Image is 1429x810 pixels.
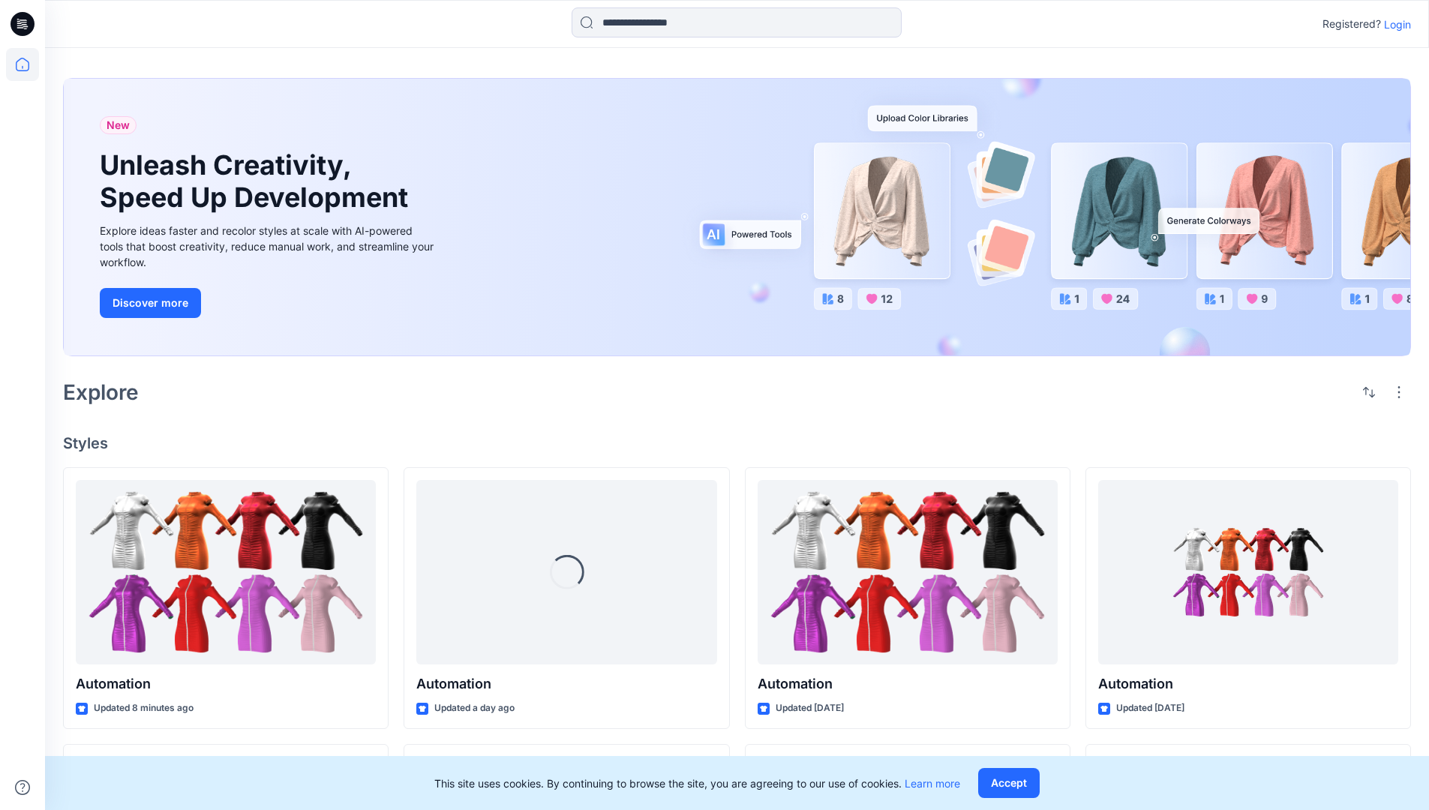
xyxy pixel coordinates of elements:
button: Accept [978,768,1040,798]
p: Automation [1098,673,1398,694]
span: New [107,116,130,134]
p: Automation [76,673,376,694]
p: Updated [DATE] [1116,700,1184,716]
p: This site uses cookies. By continuing to browse the site, you are agreeing to our use of cookies. [434,775,960,791]
p: Automation [758,673,1058,694]
button: Discover more [100,288,201,318]
h4: Styles [63,434,1411,452]
p: Updated a day ago [434,700,515,716]
div: Explore ideas faster and recolor styles at scale with AI-powered tools that boost creativity, red... [100,223,437,270]
a: Learn more [905,777,960,790]
p: Automation [416,673,716,694]
p: Login [1384,16,1411,32]
p: Registered? [1322,15,1381,33]
a: Discover more [100,288,437,318]
a: Automation [758,480,1058,665]
a: Automation [76,480,376,665]
p: Updated 8 minutes ago [94,700,194,716]
h2: Explore [63,380,139,404]
p: Updated [DATE] [776,700,844,716]
a: Automation [1098,480,1398,665]
h1: Unleash Creativity, Speed Up Development [100,149,415,214]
